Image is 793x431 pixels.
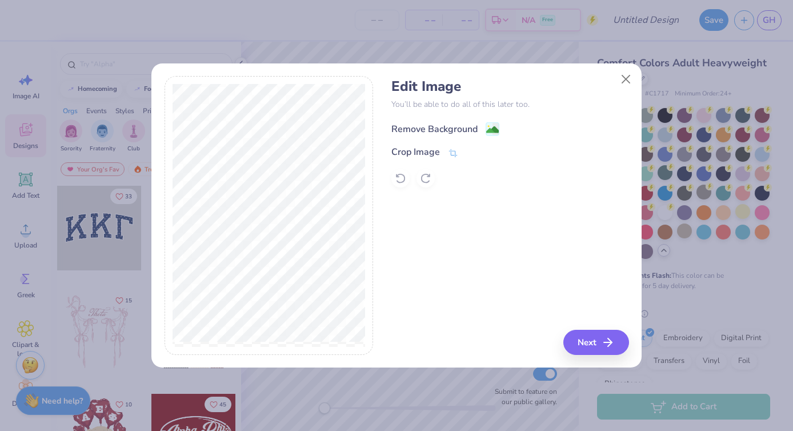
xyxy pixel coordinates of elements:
[615,68,637,90] button: Close
[391,78,628,95] h4: Edit Image
[563,330,629,355] button: Next
[391,98,628,110] p: You’ll be able to do all of this later too.
[391,122,478,136] div: Remove Background
[391,145,440,159] div: Crop Image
